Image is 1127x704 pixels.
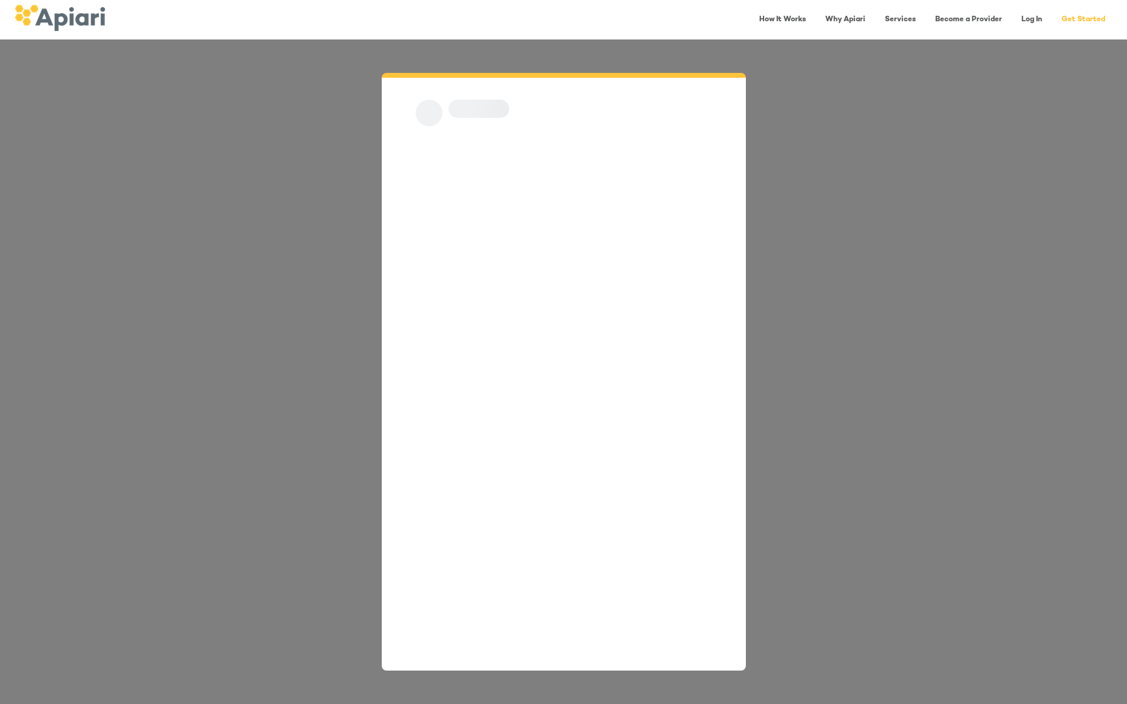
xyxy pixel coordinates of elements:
[752,7,813,32] a: How It Works
[878,7,923,32] a: Services
[1014,7,1049,32] a: Log In
[818,7,873,32] a: Why Apiari
[928,7,1009,32] a: Become a Provider
[1054,7,1112,32] a: Get Started
[15,5,105,31] img: logo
